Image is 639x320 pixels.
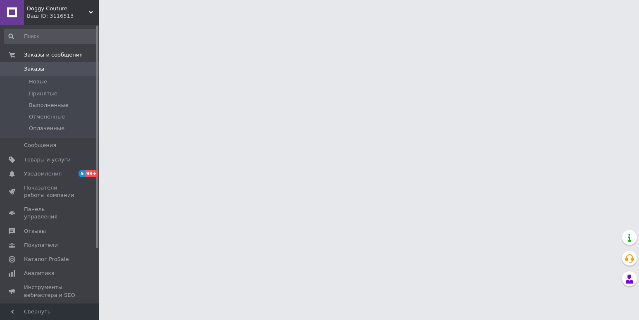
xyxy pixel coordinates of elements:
[24,184,76,199] span: Показатели работы компании
[24,284,76,299] span: Инструменты вебмастера и SEO
[29,102,69,109] span: Выполненные
[27,12,99,20] div: Ваш ID: 3116513
[24,170,62,178] span: Уведомления
[24,228,46,235] span: Отзывы
[4,29,98,44] input: Поиск
[24,206,76,220] span: Панель управления
[27,5,89,12] span: Doggy Couture
[29,78,47,85] span: Новые
[24,256,69,263] span: Каталог ProSale
[24,142,56,149] span: Сообщения
[24,242,58,249] span: Покупатели
[24,270,55,277] span: Аналитика
[24,65,44,73] span: Заказы
[29,90,57,97] span: Принятые
[85,170,99,177] span: 99+
[29,113,65,121] span: Отмененные
[79,170,85,177] span: 5
[24,156,71,164] span: Товары и услуги
[24,51,83,59] span: Заказы и сообщения
[29,125,64,132] span: Оплаченные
